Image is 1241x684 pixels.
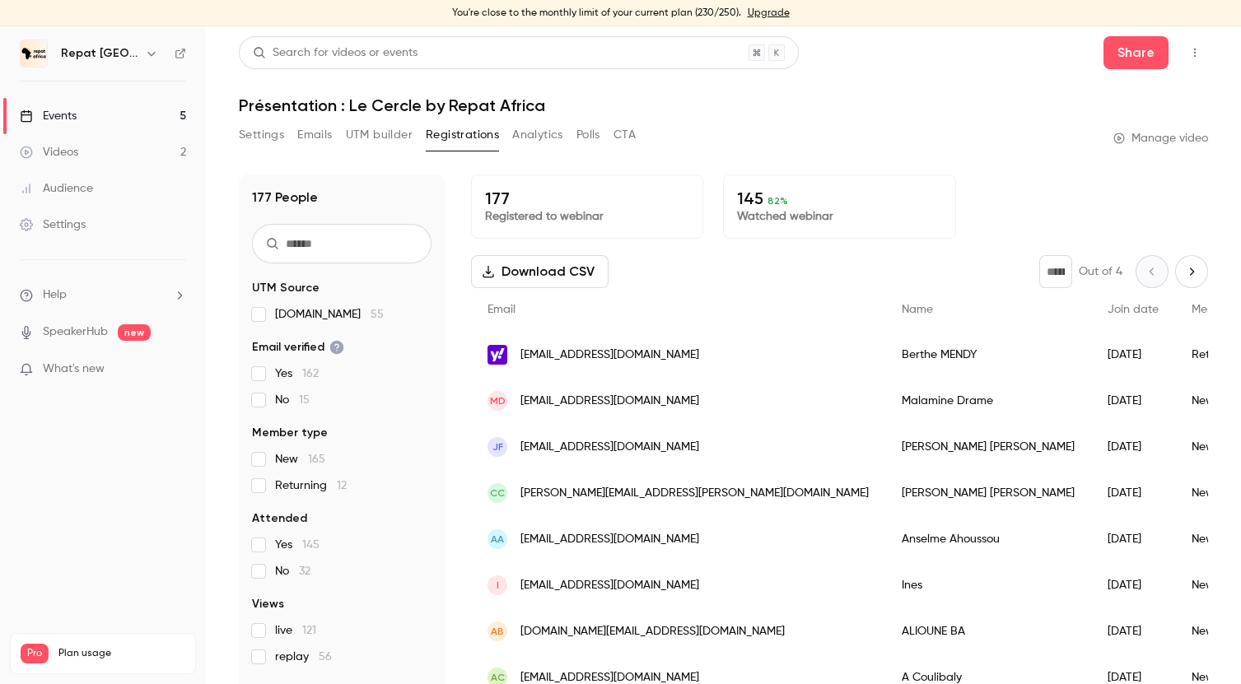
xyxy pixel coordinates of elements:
span: 32 [299,565,310,577]
button: Analytics [512,122,563,148]
span: Member type [252,425,328,441]
span: I [497,578,499,593]
div: [DATE] [1091,470,1175,516]
span: Email [488,304,516,315]
span: CC [490,486,505,500]
div: [DATE] [1091,378,1175,424]
span: AB [491,624,504,639]
span: [EMAIL_ADDRESS][DOMAIN_NAME] [520,577,699,594]
button: Registrations [426,122,499,148]
span: [EMAIL_ADDRESS][DOMAIN_NAME] [520,393,699,410]
span: No [275,392,310,408]
span: 145 [302,539,320,551]
span: 12 [337,480,347,491]
span: Join date [1108,304,1159,315]
button: UTM builder [346,122,413,148]
img: yahoo.fr [488,345,507,365]
div: [PERSON_NAME] [PERSON_NAME] [885,470,1091,516]
div: Videos [20,144,78,161]
span: 55 [371,309,384,320]
span: MD [490,393,506,408]
span: [DOMAIN_NAME][EMAIL_ADDRESS][DOMAIN_NAME] [520,623,785,640]
button: Settings [239,122,284,148]
div: [DATE] [1091,562,1175,608]
a: Upgrade [748,7,790,20]
span: [EMAIL_ADDRESS][DOMAIN_NAME] [520,531,699,548]
span: Views [252,596,284,612]
a: Manage video [1113,130,1208,147]
span: jF [492,440,503,454]
button: Download CSV [471,255,609,288]
span: replay [275,649,332,665]
span: [EMAIL_ADDRESS][DOMAIN_NAME] [520,347,699,364]
iframe: Noticeable Trigger [166,362,186,377]
a: SpeakerHub [43,323,108,341]
span: Attended [252,510,307,527]
div: Anselme Ahoussou [885,516,1091,562]
span: Help [43,286,67,304]
div: [DATE] [1091,332,1175,378]
span: [PERSON_NAME][EMAIL_ADDRESS][PERSON_NAME][DOMAIN_NAME] [520,485,869,502]
span: Email verified [252,339,344,356]
p: Out of 4 [1079,263,1122,280]
span: New [275,451,325,468]
span: Yes [275,365,319,382]
div: Events [20,108,77,124]
p: Registered to webinar [485,208,689,225]
span: 82 % [767,195,788,207]
span: live [275,622,316,639]
div: Audience [20,180,93,197]
p: 145 [737,188,941,208]
span: 56 [319,651,332,663]
span: UTM Source [252,280,320,296]
span: new [118,324,151,341]
button: Polls [576,122,600,148]
div: [DATE] [1091,516,1175,562]
span: 165 [308,454,325,465]
div: [DATE] [1091,608,1175,654]
div: Settings [20,216,86,233]
div: Malamine Drame [885,378,1091,424]
span: 121 [302,625,316,636]
span: AA [491,532,504,547]
h1: Présentation : Le Cercle by Repat Africa [239,95,1208,115]
h1: 177 People [252,188,318,207]
span: No [275,563,310,579]
span: What's new [43,361,105,378]
div: Search for videos or events [253,44,418,62]
span: [DOMAIN_NAME] [275,306,384,323]
div: Ines [885,562,1091,608]
li: help-dropdown-opener [20,286,186,304]
div: [PERSON_NAME] [PERSON_NAME] [885,424,1091,470]
button: Next page [1175,255,1208,288]
div: ALIOUNE BA [885,608,1091,654]
img: Repat Africa [21,40,47,67]
h6: Repat [GEOGRAPHIC_DATA] [61,45,138,62]
div: [DATE] [1091,424,1175,470]
span: Yes [275,537,320,553]
button: Emails [297,122,332,148]
p: Watched webinar [737,208,941,225]
span: 162 [302,368,319,379]
button: Share [1103,36,1169,69]
div: Berthe MENDY [885,332,1091,378]
span: Name [902,304,933,315]
span: [EMAIL_ADDRESS][DOMAIN_NAME] [520,439,699,456]
p: 177 [485,188,689,208]
span: Returning [275,477,347,494]
button: CTA [614,122,636,148]
span: 15 [299,394,310,406]
span: Pro [21,644,49,663]
span: Plan usage [58,647,185,660]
